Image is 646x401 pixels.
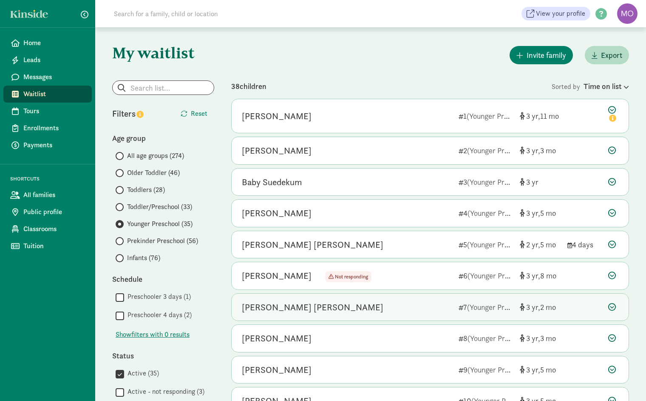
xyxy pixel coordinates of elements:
span: Not responding [335,273,368,280]
button: Reset [174,105,214,122]
input: Search for a family, child or location [109,5,347,22]
span: Toddlers (28) [127,185,165,195]
span: 3 [526,177,538,187]
div: [object Object] [520,145,561,156]
label: Active (35) [124,368,159,378]
div: Ravi Bedi [242,363,312,377]
div: Schedule [112,273,214,285]
button: Invite family [510,46,573,64]
div: [object Object] [520,332,561,344]
div: 3 [459,176,513,188]
div: Willow-Anne Stark [242,109,312,123]
div: 4 days [567,239,601,250]
a: Payments [3,137,92,154]
span: 5 [540,365,556,375]
span: Younger Preschool (35) [127,219,193,229]
span: Reset [191,109,207,119]
span: 3 [526,333,540,343]
span: (Younger Preschool) [467,271,531,281]
span: 3 [526,365,540,375]
div: 7 [459,301,513,313]
span: (Younger Preschool) [467,240,531,249]
span: 3 [526,302,540,312]
span: Enrollments [23,123,85,133]
span: 2 [540,302,556,312]
div: [object Object] [520,364,561,375]
span: (Younger Preschool) [467,111,530,121]
div: [object Object] [520,110,561,122]
span: (Younger Preschool) [467,333,531,343]
span: Home [23,38,85,48]
span: 3 [540,146,556,155]
a: View your profile [521,7,590,20]
span: Payments [23,140,85,150]
label: Preschooler 3 days (1) [124,292,191,302]
span: Prekinder Preschool (56) [127,236,198,246]
a: All families [3,186,92,203]
div: Filters [112,107,163,120]
a: Home [3,34,92,52]
div: Baby Suedekum [242,175,302,189]
div: 9 [459,364,513,375]
div: Theodore Roberts [242,332,312,345]
span: Tours [23,106,85,116]
span: Invite family [527,49,566,61]
div: 5 [459,239,513,250]
span: Toddler/Preschool (33) [127,202,192,212]
div: 38 children [231,80,552,92]
div: Time on list [584,80,629,92]
div: Aylin Lopez Baray [242,301,383,314]
div: [object Object] [520,207,561,219]
a: Tuition [3,238,92,255]
label: Active - not responding (3) [124,387,204,397]
span: 3 [526,111,540,121]
span: 3 [526,271,540,281]
a: Leads [3,52,92,69]
span: Tuition [23,241,85,251]
span: 8 [540,271,556,281]
div: Sorted by [552,80,629,92]
div: 6 [459,270,513,281]
div: 2 [459,145,513,156]
span: Public profile [23,207,85,217]
span: 2 [526,240,540,249]
a: Waitlist [3,86,92,103]
h1: My waitlist [112,44,214,61]
span: (Younger Preschool) [467,365,531,375]
span: 5 [540,208,556,218]
iframe: Chat Widget [603,360,646,401]
div: [object Object] [520,176,561,188]
span: Show filters with 0 results [116,329,190,340]
span: 3 [526,208,540,218]
span: (Younger Preschool) [467,146,531,155]
span: View your profile [536,9,585,19]
span: (Younger Preschool) [467,302,531,312]
span: (Younger Preschool) [467,177,531,187]
div: 1 [459,110,513,122]
div: Jack Waring [242,206,312,220]
span: 3 [540,333,556,343]
div: Age group [112,132,214,144]
a: Enrollments [3,120,92,137]
span: All age groups (274) [127,151,184,161]
div: [object Object] [520,239,561,250]
button: Showfilters with 0 results [116,329,190,340]
span: Messages [23,72,85,82]
span: Classrooms [23,224,85,234]
div: Hadley Grace Lesch [242,238,383,252]
div: Ainsley Friedman [242,269,312,283]
a: Public profile [3,203,92,221]
span: Infants (76) [127,253,160,263]
div: [object Object] [520,270,561,281]
div: Status [112,350,214,361]
div: Jack Chapman [242,144,312,158]
button: Export [585,46,629,64]
span: Leads [23,55,85,65]
span: 5 [540,240,556,249]
span: Older Toddler (46) [127,168,180,178]
span: (Younger Preschool) [467,208,531,218]
span: 3 [526,146,540,155]
label: Preschooler 4 days (2) [124,310,192,320]
div: [object Object] [520,301,561,313]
